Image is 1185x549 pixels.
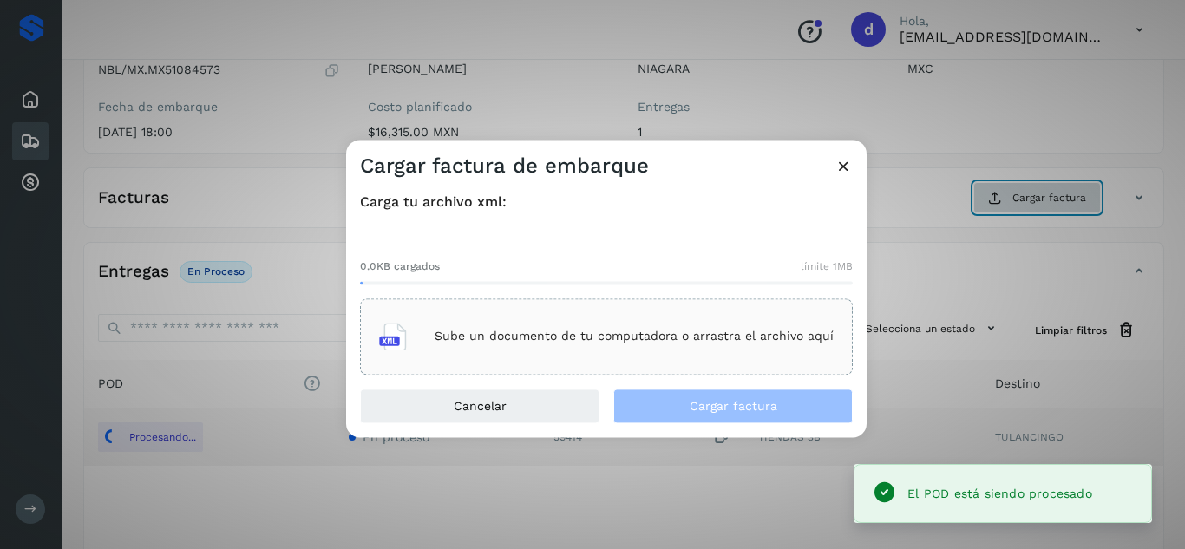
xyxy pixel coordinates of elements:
[360,389,599,423] button: Cancelar
[801,258,853,274] span: límite 1MB
[360,193,853,210] h4: Carga tu archivo xml:
[454,400,507,412] span: Cancelar
[907,487,1092,500] span: El POD está siendo procesado
[613,389,853,423] button: Cargar factura
[360,258,440,274] span: 0.0KB cargados
[690,400,777,412] span: Cargar factura
[435,330,834,344] p: Sube un documento de tu computadora o arrastra el archivo aquí
[360,154,649,179] h3: Cargar factura de embarque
